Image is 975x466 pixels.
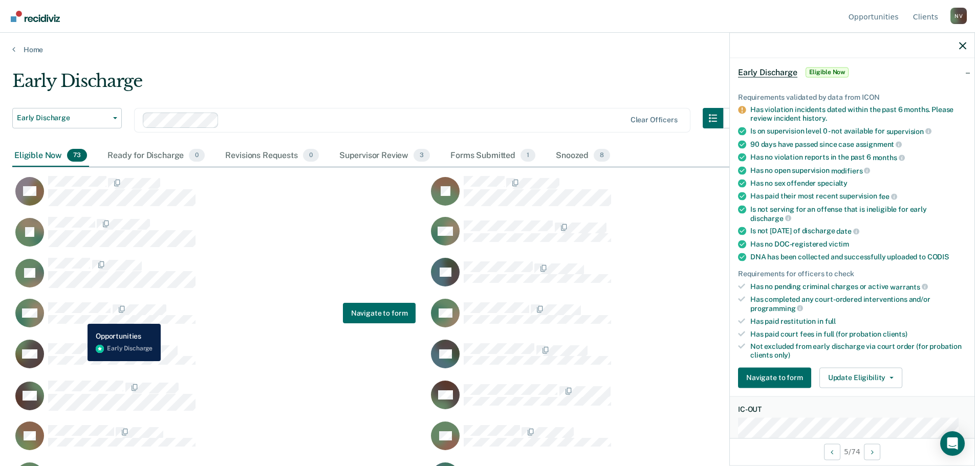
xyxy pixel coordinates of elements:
div: Has no violation reports in the past 6 [750,153,966,162]
span: full [825,317,836,325]
div: Has violation incidents dated within the past 6 months. Please review incident history. [750,105,966,123]
div: Has paid court fees in full (for probation [750,329,966,338]
div: CaseloadOpportunityCell-6896341 [428,216,843,257]
div: Has paid restitution in [750,317,966,325]
span: Early Discharge [738,67,797,77]
span: only) [774,351,790,359]
div: 90 days have passed since case [750,140,966,149]
span: supervision [886,127,931,135]
div: CaseloadOpportunityCell-6061171 [12,421,428,462]
span: specialty [817,179,848,187]
span: clients) [883,329,907,338]
button: Update Eligibility [819,367,902,388]
button: Navigate to form [343,303,416,323]
span: warrants [890,282,928,291]
dt: IC-OUT [738,405,966,413]
span: CODIS [927,252,949,260]
a: Home [12,45,963,54]
div: 5 / 74 [730,438,974,465]
div: CaseloadOpportunityCell-1038277 [428,380,843,421]
button: Previous Opportunity [824,443,840,460]
div: Requirements for officers to check [738,269,966,278]
div: Has no open supervision [750,166,966,175]
span: fee [879,192,897,201]
div: Is not serving for an offense that is ineligible for early [750,205,966,222]
div: Has completed any court-ordered interventions and/or [750,295,966,313]
button: Profile dropdown button [950,8,967,24]
span: discharge [750,214,791,222]
span: 0 [303,149,319,162]
div: Has no pending criminal charges or active [750,282,966,291]
div: CaseloadOpportunityCell-6073507 [428,175,843,216]
button: Next Opportunity [864,443,880,460]
div: CaseloadOpportunityCell-6406097 [12,380,428,421]
div: Has no sex offender [750,179,966,188]
div: CaseloadOpportunityCell-6775512 [12,339,428,380]
div: Eligible Now [12,145,89,167]
span: programming [750,304,803,312]
div: CaseloadOpportunityCell-6985313 [428,421,843,462]
div: Early Discharge [12,71,744,100]
div: CaseloadOpportunityCell-6431754 [12,175,428,216]
span: 0 [189,149,205,162]
div: Snoozed [554,145,612,167]
div: CaseloadOpportunityCell-6749118 [428,257,843,298]
span: 1 [521,149,535,162]
div: CaseloadOpportunityCell-6065880 [12,298,428,339]
div: Forms Submitted [448,145,537,167]
a: Navigate to form link [343,303,416,323]
div: CaseloadOpportunityCell-6700996 [12,216,428,257]
div: CaseloadOpportunityCell-1035310 [428,298,843,339]
span: assignment [856,140,902,148]
div: Requirements validated by data from ICON [738,93,966,101]
span: 73 [67,149,87,162]
div: Supervisor Review [337,145,432,167]
span: Early Discharge [17,114,109,122]
span: 8 [594,149,610,162]
div: CaseloadOpportunityCell-6431078 [428,339,843,380]
span: victim [829,239,849,248]
span: 3 [414,149,430,162]
div: N V [950,8,967,24]
div: Has paid their most recent supervision [750,192,966,201]
div: CaseloadOpportunityCell-1015675 [12,257,428,298]
span: date [836,227,859,235]
a: Navigate to form link [738,367,815,388]
div: Early DischargeEligible Now [730,56,974,88]
span: months [873,153,905,161]
span: modifiers [831,166,871,174]
div: Has no DOC-registered [750,239,966,248]
div: Is not [DATE] of discharge [750,227,966,236]
div: Clear officers [631,116,678,124]
div: Not excluded from early discharge via court order (for probation clients [750,342,966,360]
div: Open Intercom Messenger [940,431,965,456]
div: Ready for Discharge [105,145,207,167]
span: Eligible Now [806,67,849,77]
img: Recidiviz [11,11,60,22]
div: Revisions Requests [223,145,320,167]
div: DNA has been collected and successfully uploaded to [750,252,966,261]
div: Is on supervision level 0 - not available for [750,126,966,136]
button: Navigate to form [738,367,811,388]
